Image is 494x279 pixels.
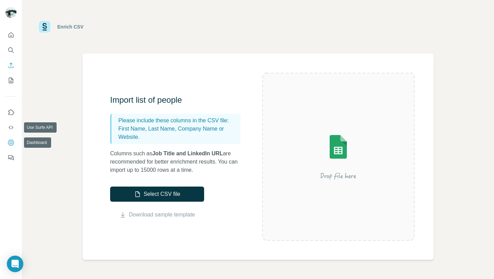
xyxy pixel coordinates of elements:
[110,149,247,174] p: Columns such as are recommended for better enrichment results. You can import up to 15000 rows at...
[110,187,204,202] button: Select CSV file
[129,211,195,219] a: Download sample template
[57,23,83,30] div: Enrich CSV
[277,115,400,198] img: Surfe Illustration - Drop file here or select below
[5,44,16,56] button: Search
[118,125,238,141] p: First Name, Last Name, Company Name or Website.
[5,136,16,149] button: Dashboard
[5,59,16,71] button: Enrich CSV
[5,152,16,164] button: Feedback
[5,74,16,87] button: My lists
[5,7,16,18] img: Avatar
[5,29,16,41] button: Quick start
[39,21,50,33] img: Surfe Logo
[110,94,247,105] h3: Import list of people
[118,116,238,125] p: Please include these columns in the CSV file:
[5,121,16,134] button: Use Surfe API
[110,211,204,219] button: Download sample template
[5,106,16,119] button: Use Surfe on LinkedIn
[7,256,23,272] div: Open Intercom Messenger
[152,150,223,156] span: Job Title and LinkedIn URL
